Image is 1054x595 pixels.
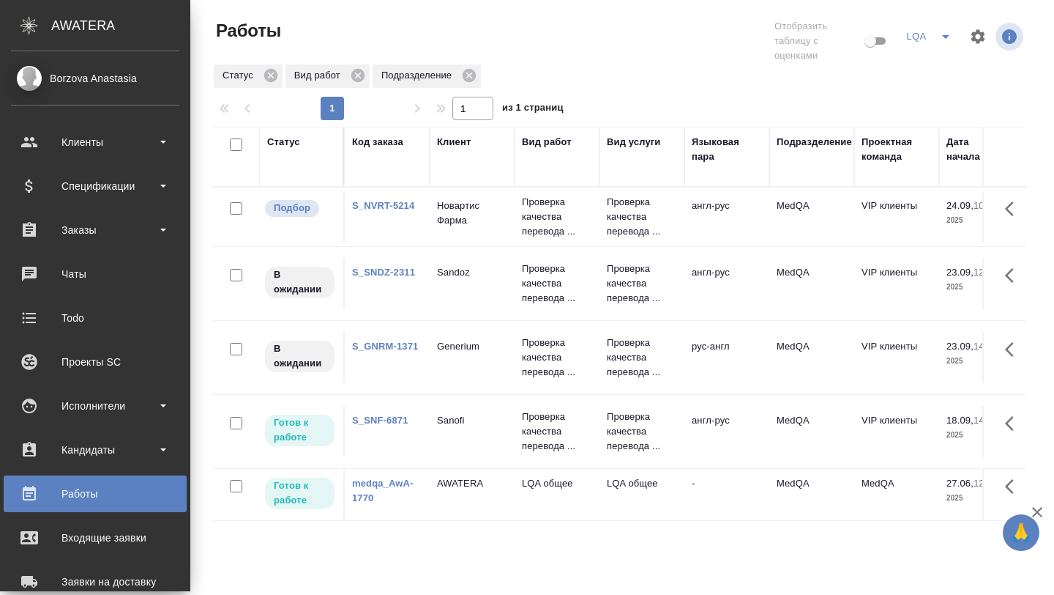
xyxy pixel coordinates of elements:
[607,262,677,306] p: Проверка качества перевода ...
[684,332,769,383] td: рус-англ
[995,23,1026,51] span: Посмотреть информацию
[352,415,408,426] a: S_SNF-6871
[996,469,1031,504] button: Здесь прячутся важные кнопки
[946,415,973,426] p: 18.09,
[373,64,481,88] div: Подразделение
[352,341,418,352] a: S_GNRM-1371
[607,336,677,380] p: Проверка качества перевода ...
[285,64,370,88] div: Вид работ
[996,332,1031,367] button: Здесь прячутся важные кнопки
[294,68,345,83] p: Вид работ
[522,195,592,239] p: Проверка качества перевода ...
[502,99,564,120] span: из 1 страниц
[854,469,939,520] td: MedQA
[854,332,939,383] td: VIP клиенты
[946,280,1005,295] p: 2025
[352,267,415,278] a: S_SNDZ-2311
[769,406,854,457] td: MedQA
[437,199,507,228] p: Новартис Фарма
[946,428,1005,443] p: 2025
[11,307,179,329] div: Todo
[854,191,939,243] td: VIP клиенты
[774,19,861,63] span: Отобразить таблицу с оценками
[437,265,507,280] p: Sandoz
[973,478,998,489] p: 12:25
[11,175,179,197] div: Спецификации
[11,527,179,549] div: Входящие заявки
[946,200,973,211] p: 24.09,
[11,131,179,153] div: Клиенты
[263,476,336,511] div: Исполнитель может приступить к работе
[4,344,187,380] a: Проекты SC
[996,406,1031,441] button: Здесь прячутся важные кнопки
[212,19,281,42] span: Работы
[437,476,507,491] p: AWATERA
[11,439,179,461] div: Кандидаты
[769,191,854,243] td: MedQA
[267,135,300,149] div: Статус
[973,267,998,278] p: 12:00
[522,135,572,149] div: Вид работ
[946,267,973,278] p: 23.09,
[352,478,414,503] a: medqa_AwA-1770
[274,478,326,508] p: Готов к работе
[607,195,677,239] p: Проверка качества перевода ...
[973,415,998,426] p: 14:00
[522,262,592,306] p: Проверка качества перевода ...
[274,341,326,371] p: В ожидании
[769,469,854,520] td: MedQA
[960,19,995,54] span: Настроить таблицу
[274,415,326,445] p: Готов к работе
[51,11,190,40] div: AWATERA
[522,410,592,454] p: Проверка качества перевода ...
[854,406,939,457] td: VIP клиенты
[11,351,179,373] div: Проекты SC
[263,339,336,374] div: Исполнитель назначен, приступать к работе пока рано
[522,336,592,380] p: Проверка качества перевода ...
[11,395,179,417] div: Исполнители
[973,341,998,352] p: 14:00
[4,256,187,292] a: Чаты
[4,476,187,512] a: Работы
[11,571,179,593] div: Заявки на доставку
[274,201,310,215] p: Подбор
[4,300,187,336] a: Todo
[1009,517,1034,548] span: 🙏
[996,191,1031,226] button: Здесь прячутся важные кнопки
[607,135,661,149] div: Вид услуги
[263,265,336,300] div: Исполнитель назначен, приступать к работе пока рано
[684,469,769,520] td: -
[352,200,414,211] a: S_NVRT-5214
[946,341,973,352] p: 23.09,
[996,258,1031,293] button: Здесь прячутся важные кнопки
[437,339,507,354] p: Generium
[902,25,960,48] div: split button
[692,135,762,164] div: Языковая пара
[946,478,973,489] p: 27.06,
[946,491,1005,506] p: 2025
[607,410,677,454] p: Проверка качества перевода ...
[684,191,769,243] td: англ-рус
[946,213,1005,228] p: 2025
[437,413,507,428] p: Sanofi
[769,258,854,309] td: MedQA
[946,354,1005,369] p: 2025
[263,199,336,218] div: Можно подбирать исполнителей
[381,68,457,83] p: Подразделение
[274,267,326,297] p: В ожидании
[607,476,677,491] p: LQA общее
[522,476,592,491] p: LQA общее
[437,135,471,149] div: Клиент
[684,406,769,457] td: англ-рус
[769,332,854,383] td: MedQA
[11,219,179,241] div: Заказы
[777,135,852,149] div: Подразделение
[4,520,187,556] a: Входящие заявки
[684,258,769,309] td: англ-рус
[263,413,336,448] div: Исполнитель может приступить к работе
[11,70,179,86] div: Borzova Anastasia
[214,64,283,88] div: Статус
[946,135,990,164] div: Дата начала
[854,258,939,309] td: VIP клиенты
[352,135,403,149] div: Код заказа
